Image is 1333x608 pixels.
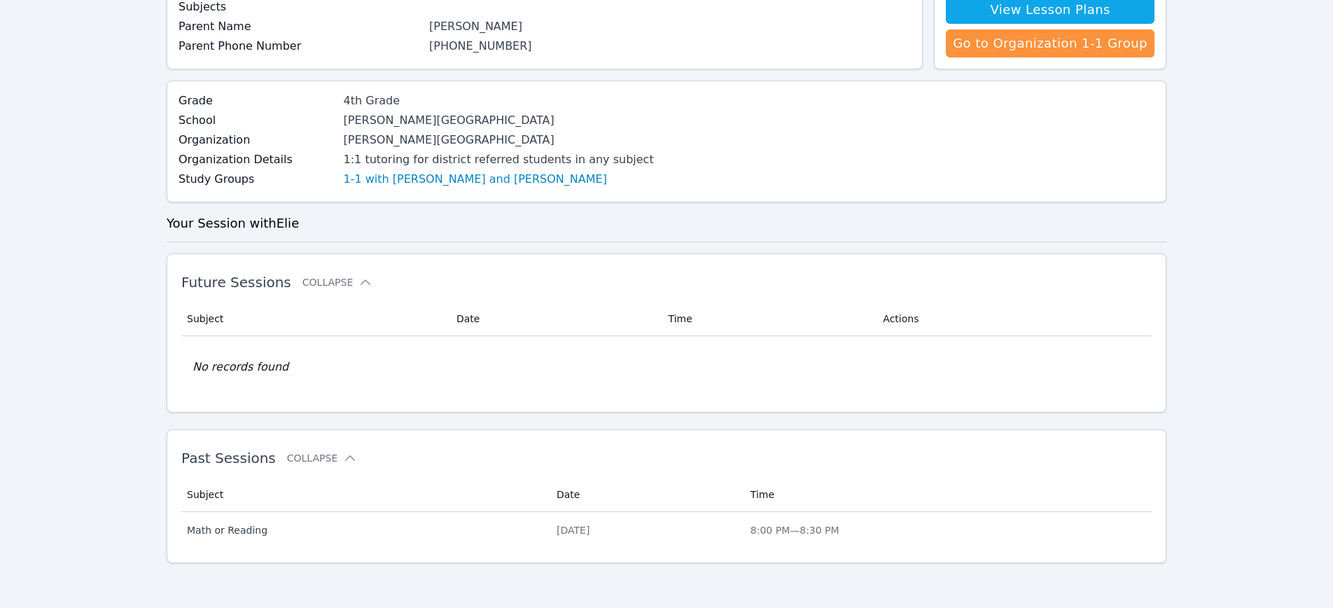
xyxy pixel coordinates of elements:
[179,18,421,35] label: Parent Name
[302,275,372,289] button: Collapse
[429,39,532,53] a: [PHONE_NUMBER]
[181,336,1152,398] td: No records found
[181,512,1152,548] tr: Math or Reading[DATE]8:00 PM—8:30 PM
[287,451,357,465] button: Collapse
[187,523,540,537] span: Math or Reading
[548,478,742,512] th: Date
[179,38,421,55] label: Parent Phone Number
[946,29,1154,57] a: Go to Organization 1-1 Group
[742,478,1152,512] th: Time
[448,302,660,336] th: Date
[660,302,875,336] th: Time
[179,151,335,168] label: Organization Details
[751,525,839,536] span: 8:00 PM — 8:30 PM
[181,450,276,467] span: Past Sessions
[344,171,607,188] a: 1-1 with [PERSON_NAME] and [PERSON_NAME]
[179,171,335,188] label: Study Groups
[344,112,654,129] div: [PERSON_NAME][GEOGRAPHIC_DATA]
[179,112,335,129] label: School
[181,478,548,512] th: Subject
[179,92,335,109] label: Grade
[557,523,734,537] div: [DATE]
[429,18,911,35] div: [PERSON_NAME]
[344,151,654,168] div: 1:1 tutoring for district referred students in any subject
[167,214,1166,233] h3: Your Session with Elie
[344,92,654,109] div: 4th Grade
[181,302,448,336] th: Subject
[181,274,291,291] span: Future Sessions
[874,302,1152,336] th: Actions
[344,132,654,148] div: [PERSON_NAME][GEOGRAPHIC_DATA]
[179,132,335,148] label: Organization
